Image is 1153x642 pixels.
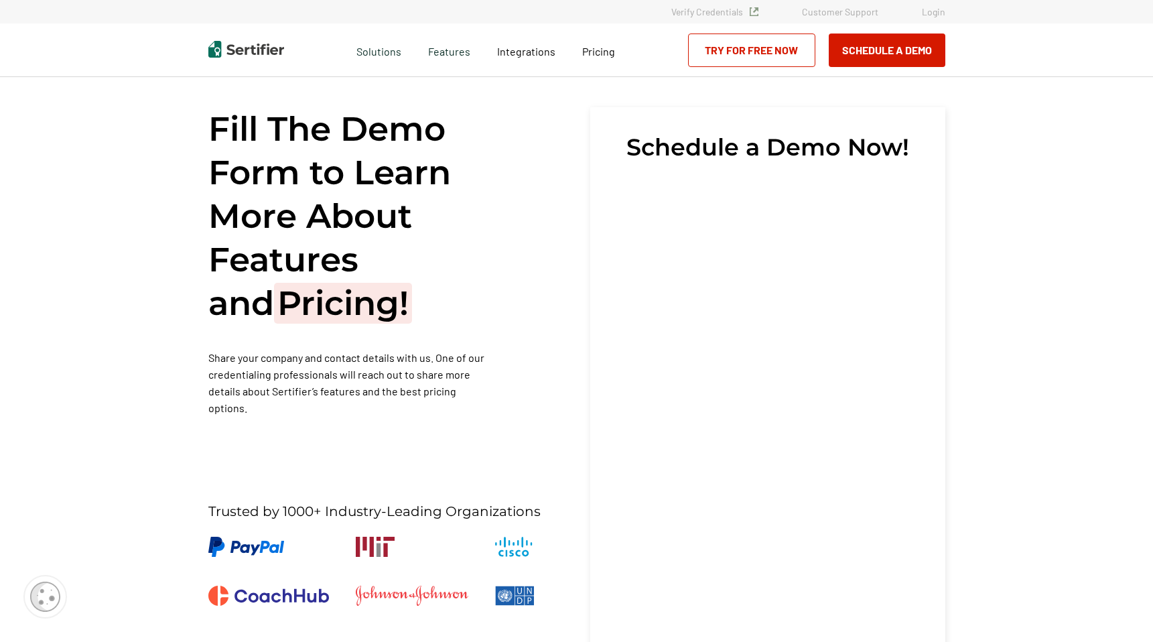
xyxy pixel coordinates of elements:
h1: Fill The Demo Form to Learn More About Features and [208,107,492,325]
img: Sertifier | Digital Credentialing Platform [208,41,284,58]
img: CoachHub [208,586,329,606]
a: Pricing [582,42,615,58]
a: Customer Support [802,6,878,17]
span: Features [428,42,470,58]
img: Verified [750,7,758,16]
span: Trusted by 1000+ Industry-Leading Organizations [208,503,541,520]
span: Solutions [356,42,401,58]
span: Pricing [582,45,615,58]
img: UNDP [495,586,535,606]
span: Pricing! [274,283,412,324]
a: Integrations [497,42,555,58]
span: Integrations [497,45,555,58]
img: PayPal [208,537,284,557]
iframe: Chat Widget [1086,578,1153,642]
button: Schedule a Demo [829,34,945,67]
img: Massachusetts Institute of Technology [356,537,395,557]
img: Johnson & Johnson [356,586,468,606]
span: Schedule a Demo Now! [626,134,909,161]
a: Login [922,6,945,17]
a: Try for Free Now [688,34,815,67]
p: Share your company and contact details with us. One of our credentialing professionals will reach... [208,349,492,416]
iframe: Select a Date & Time - Calendly [604,174,932,627]
img: Cisco [495,537,533,557]
img: Cookie Popup Icon [30,582,60,612]
a: Verify Credentials [671,6,758,17]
